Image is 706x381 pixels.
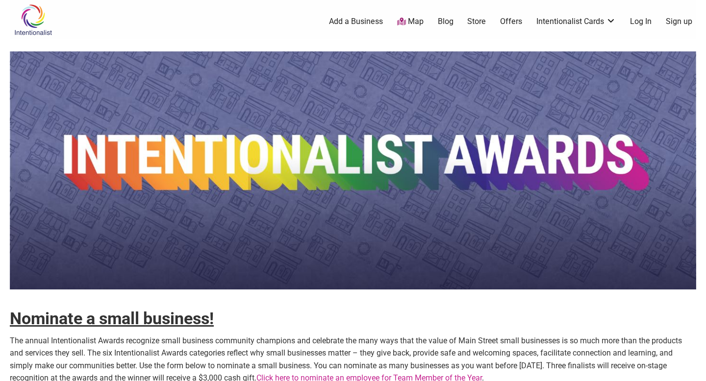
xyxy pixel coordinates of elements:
[397,16,424,27] a: Map
[329,16,383,27] a: Add a Business
[666,16,692,27] a: Sign up
[467,16,486,27] a: Store
[500,16,522,27] a: Offers
[10,309,214,328] strong: Nominate a small business!
[536,16,616,27] a: Intentionalist Cards
[630,16,652,27] a: Log In
[10,4,56,36] img: Intentionalist
[438,16,454,27] a: Blog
